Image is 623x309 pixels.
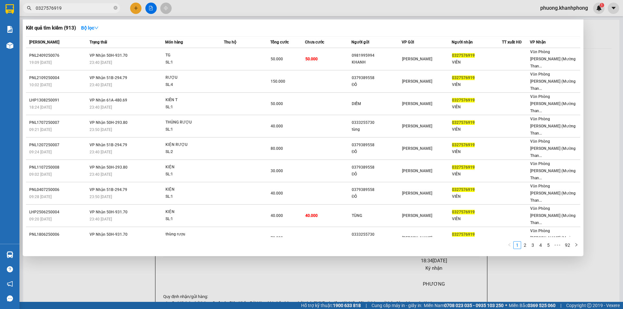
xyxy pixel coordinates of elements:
[452,165,475,170] span: 0327576919
[521,241,529,249] li: 2
[507,243,511,247] span: left
[271,79,285,84] span: 150.000
[452,149,502,155] div: VIÊN
[502,40,522,44] span: TT xuất HĐ
[90,165,128,170] span: VP Nhận 50H-293.80
[402,57,432,61] span: [PERSON_NAME]
[452,53,475,58] span: 0327576919
[545,242,552,249] a: 5
[271,191,283,196] span: 40.000
[552,241,563,249] li: Next 5 Pages
[114,6,117,10] span: close-circle
[90,60,112,65] span: 23:40 [DATE]
[29,172,52,177] span: 09:02 [DATE]
[352,119,401,126] div: 0333255730
[352,164,401,171] div: 0379389558
[452,216,502,222] div: VIÊN
[352,171,401,178] div: ĐÔ
[352,212,401,219] div: TÙNG
[452,171,502,178] div: VIÊN
[506,241,513,249] li: Previous Page
[271,101,283,106] span: 50.000
[29,119,88,126] div: PNL1707250007
[402,124,432,128] span: [PERSON_NAME]
[29,142,88,149] div: PNL1207250007
[352,81,401,88] div: ĐÔ
[90,83,112,87] span: 23:40 [DATE]
[402,146,432,151] span: [PERSON_NAME]
[402,169,432,173] span: [PERSON_NAME]
[271,213,283,218] span: 40.000
[90,143,127,147] span: VP Nhận 51B-294.79
[165,126,214,133] div: SL: 1
[544,241,552,249] li: 5
[90,210,128,214] span: VP Nhận 50H-931.70
[165,216,214,223] div: SL: 1
[26,25,76,31] h3: Kết quả tìm kiếm ( 913 )
[29,231,88,238] div: PNL1806250006
[6,26,13,33] img: solution-icon
[29,150,52,154] span: 09:24 [DATE]
[530,229,576,247] span: Văn Phòng [PERSON_NAME] (Mường Than...
[402,191,432,196] span: [PERSON_NAME]
[81,25,99,30] strong: Bộ lọc
[530,206,576,225] span: Văn Phòng [PERSON_NAME] (Mường Than...
[529,242,536,249] a: 3
[90,195,112,199] span: 23:50 [DATE]
[90,120,128,125] span: VP Nhận 50H-293.80
[352,126,401,133] div: tùng
[90,53,128,58] span: VP Nhận 50H-931.70
[352,186,401,193] div: 0379389558
[352,193,401,200] div: ĐÔ
[452,232,475,237] span: 0327576919
[530,40,546,44] span: VP Nhận
[165,208,214,216] div: KIỆN
[305,57,318,61] span: 50.000
[530,161,576,180] span: Văn Phòng [PERSON_NAME] (Mường Than...
[90,105,112,110] span: 23:40 [DATE]
[271,146,283,151] span: 80.000
[452,193,502,200] div: VIÊN
[552,241,563,249] span: •••
[513,241,521,249] li: 1
[165,81,214,89] div: SL: 4
[165,59,214,66] div: SL: 1
[76,23,104,33] button: Bộ lọcdown
[165,193,214,200] div: SL: 1
[352,149,401,155] div: ĐÔ
[224,40,236,44] span: Thu hộ
[452,81,502,88] div: VIÊN
[506,241,513,249] button: left
[165,164,214,171] div: KIỆN
[165,149,214,156] div: SL: 2
[563,241,572,249] li: 92
[270,40,289,44] span: Tổng cước
[574,243,578,247] span: right
[165,104,214,111] div: SL: 1
[271,57,283,61] span: 50.000
[29,75,88,81] div: PNL2109250004
[352,101,401,107] div: DIỄM
[165,52,214,59] div: TG
[402,101,432,106] span: [PERSON_NAME]
[563,242,572,249] a: 92
[165,40,183,44] span: Món hàng
[29,217,52,221] span: 09:20 [DATE]
[452,143,475,147] span: 0327576919
[90,150,112,154] span: 23:40 [DATE]
[452,40,473,44] span: Người nhận
[165,171,214,178] div: SL: 1
[402,40,414,44] span: VP Gửi
[114,5,117,11] span: close-circle
[29,127,52,132] span: 09:21 [DATE]
[90,232,128,237] span: VP Nhận 50H-931.70
[29,186,88,193] div: PNL0407250006
[27,6,31,10] span: search
[521,242,529,249] a: 2
[530,184,576,203] span: Văn Phòng [PERSON_NAME] (Mường Than...
[94,26,99,30] span: down
[29,209,88,216] div: LHP2506250004
[29,195,52,199] span: 09:28 [DATE]
[537,241,544,249] li: 4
